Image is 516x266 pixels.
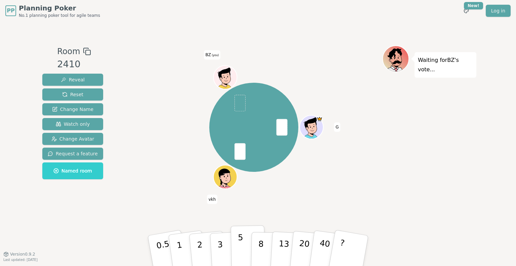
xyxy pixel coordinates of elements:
[214,66,236,88] button: Click to change your avatar
[42,103,103,115] button: Change Name
[3,258,38,262] span: Last updated: [DATE]
[486,5,511,17] a: Log in
[56,121,90,127] span: Watch only
[51,136,94,142] span: Change Avatar
[10,252,35,257] span: Version 0.9.2
[19,13,100,18] span: No.1 planning poker tool for agile teams
[334,122,340,132] span: Click to change your name
[204,50,220,60] span: Click to change your name
[316,116,322,122] span: G is the host
[42,74,103,86] button: Reveal
[19,3,100,13] span: Planning Poker
[5,3,100,18] a: PPPlanning PokerNo.1 planning poker tool for agile teams
[57,45,80,58] span: Room
[62,91,83,98] span: Reset
[207,195,218,204] span: Click to change your name
[460,5,472,17] button: New!
[3,252,35,257] button: Version0.9.2
[42,118,103,130] button: Watch only
[42,133,103,145] button: Change Avatar
[52,106,93,113] span: Change Name
[7,7,14,15] span: PP
[57,58,91,71] div: 2410
[53,167,92,174] span: Named room
[464,2,483,9] div: New!
[61,76,85,83] span: Reveal
[42,148,103,160] button: Request a feature
[42,162,103,179] button: Named room
[42,88,103,101] button: Reset
[418,55,473,74] p: Waiting for BZ 's vote...
[48,150,98,157] span: Request a feature
[211,54,219,57] span: (you)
